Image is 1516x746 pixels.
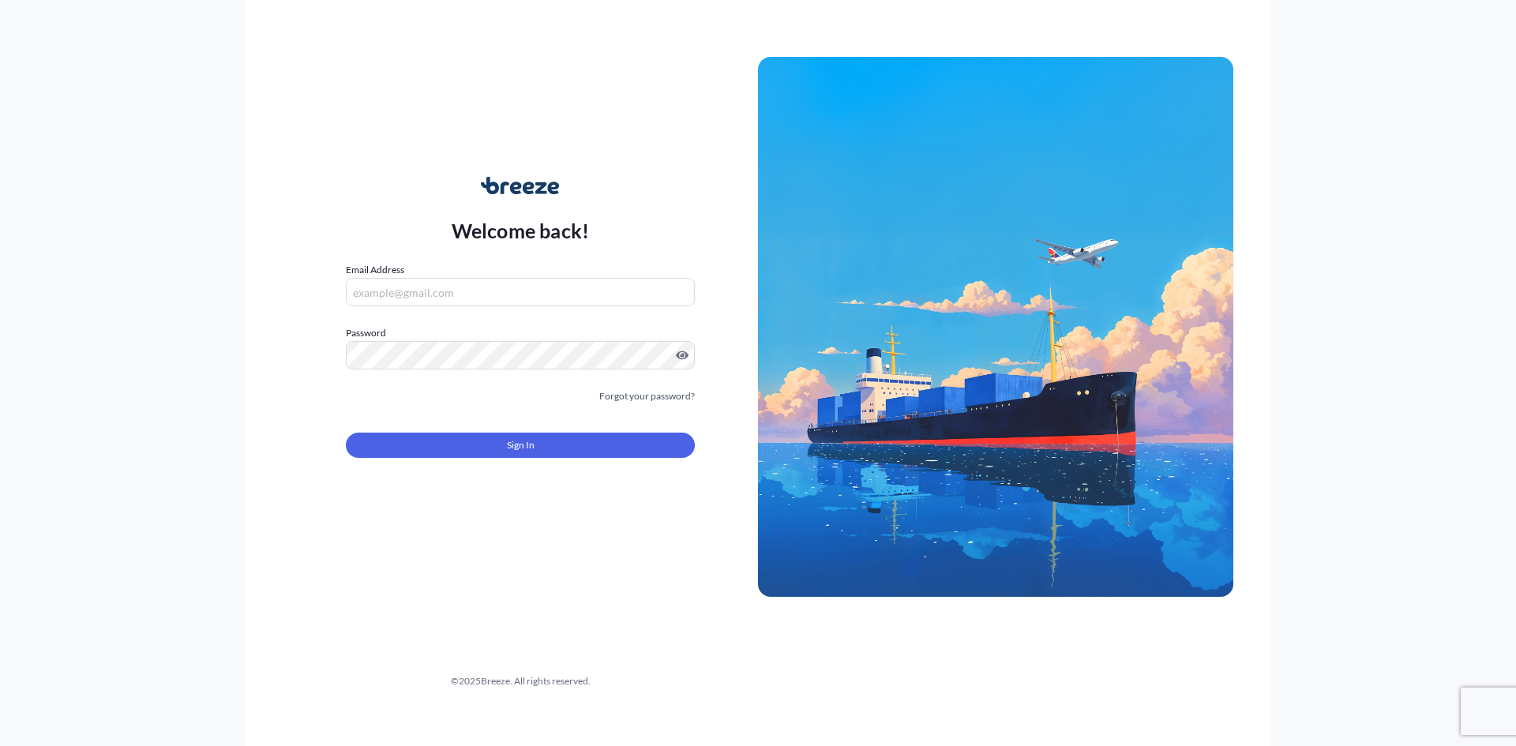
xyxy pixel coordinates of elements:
[599,388,695,404] a: Forgot your password?
[283,673,758,689] div: © 2025 Breeze. All rights reserved.
[346,325,695,341] label: Password
[452,218,590,243] p: Welcome back!
[507,437,535,453] span: Sign In
[676,349,689,362] button: Show password
[346,262,404,278] label: Email Address
[346,433,695,458] button: Sign In
[758,57,1233,597] img: Ship illustration
[346,278,695,306] input: example@gmail.com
